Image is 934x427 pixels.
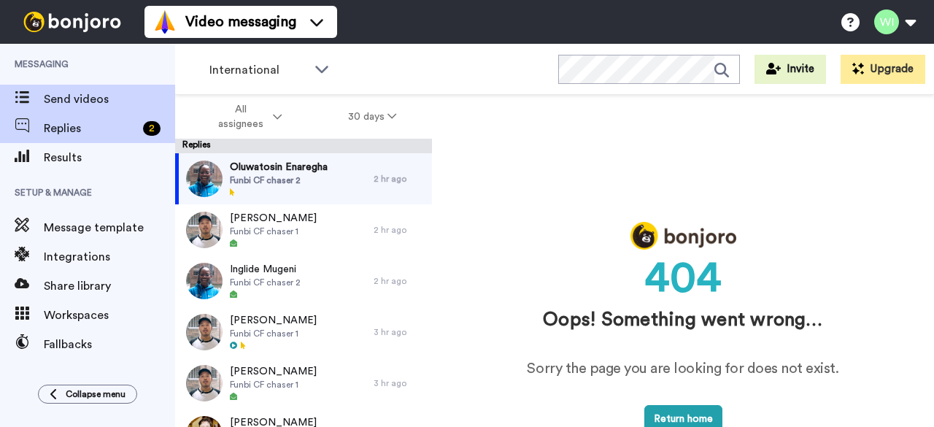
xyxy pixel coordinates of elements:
span: Integrations [44,248,175,266]
div: 404 [476,253,890,296]
span: Oluwatosin Enaregha [230,160,328,174]
img: aa4d0603-80e3-4e58-a0fb-b2947d5a03b5-thumb.jpg [186,263,223,299]
div: 2 hr ago [374,275,425,287]
div: Sorry the page you are looking for does not exist. [496,358,869,380]
span: Share library [44,277,175,295]
button: Invite [754,55,826,84]
span: International [209,61,307,79]
span: [PERSON_NAME] [230,313,317,328]
a: [PERSON_NAME]Funbi CF chaser 13 hr ago [175,358,432,409]
div: 2 hr ago [374,173,425,185]
button: 30 days [315,104,430,130]
button: Collapse menu [38,385,137,404]
img: aa4d0603-80e3-4e58-a0fb-b2947d5a03b5-thumb.jpg [186,161,223,197]
div: Replies [175,139,432,153]
span: Send videos [44,91,175,108]
img: logo_full.png [630,222,736,249]
a: Return home [644,414,722,424]
button: Upgrade [841,55,925,84]
span: Funbi CF chaser 1 [230,226,317,237]
span: Funbi CF chaser 1 [230,328,317,339]
span: Results [44,149,175,166]
a: Inglide MugeniFunbi CF chaser 22 hr ago [175,255,432,307]
img: f555942a-3537-49c4-88e3-4608a442e57f-thumb.jpg [186,212,223,248]
span: All assignees [211,102,270,131]
div: 2 [143,121,161,136]
span: [PERSON_NAME] [230,364,317,379]
div: 3 hr ago [374,326,425,338]
span: Collapse menu [66,388,126,400]
span: Fallbacks [44,336,175,353]
a: [PERSON_NAME]Funbi CF chaser 13 hr ago [175,307,432,358]
button: All assignees [178,96,315,137]
img: f555942a-3537-49c4-88e3-4608a442e57f-thumb.jpg [186,314,223,350]
span: Funbi CF chaser 2 [230,277,301,288]
span: Replies [44,120,137,137]
a: [PERSON_NAME]Funbi CF chaser 12 hr ago [175,204,432,255]
div: Oops! Something went wrong… [476,307,890,334]
img: vm-color.svg [153,10,177,34]
span: [PERSON_NAME] [230,211,317,226]
a: Oluwatosin EnareghaFunbi CF chaser 22 hr ago [175,153,432,204]
span: Message template [44,219,175,236]
span: Inglide Mugeni [230,262,301,277]
div: 2 hr ago [374,224,425,236]
span: Funbi CF chaser 1 [230,379,317,391]
span: Funbi CF chaser 2 [230,174,328,186]
div: 3 hr ago [374,377,425,389]
span: Workspaces [44,307,175,324]
img: bj-logo-header-white.svg [18,12,127,32]
img: f555942a-3537-49c4-88e3-4608a442e57f-thumb.jpg [186,365,223,401]
span: Video messaging [185,12,296,32]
